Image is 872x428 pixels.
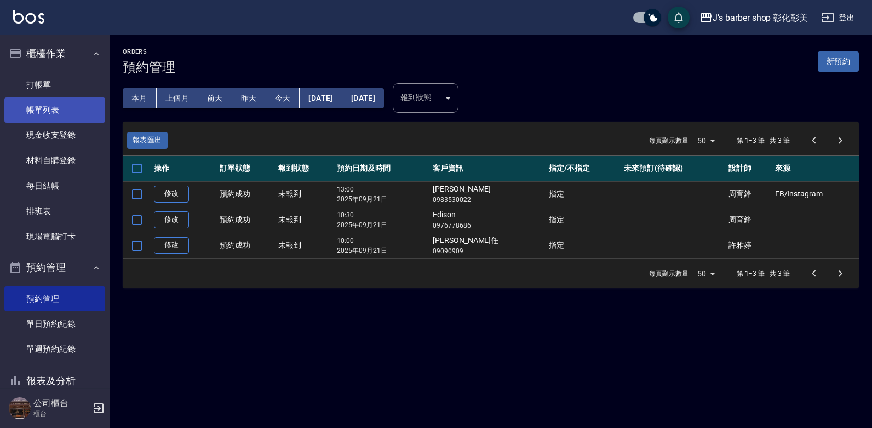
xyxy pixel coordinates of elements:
a: 修改 [154,186,189,203]
td: 周育鋒 [726,181,772,207]
p: 每頁顯示數量 [649,136,689,146]
p: 10:30 [337,210,427,220]
a: 單週預約紀錄 [4,337,105,362]
a: 修改 [154,211,189,228]
p: 每頁顯示數量 [649,269,689,279]
th: 客戶資訊 [430,156,546,182]
button: 本月 [123,88,157,108]
p: 13:00 [337,184,427,194]
td: Edison [430,207,546,233]
a: 帳單列表 [4,97,105,123]
h5: 公司櫃台 [33,398,89,409]
button: 新預約 [818,51,859,72]
p: 2025年09月21日 [337,194,427,204]
button: 前天 [198,88,232,108]
p: 0976778686 [433,221,543,230]
button: J’s barber shop 彰化彰美 [695,7,812,29]
p: 第 1–3 筆 共 3 筆 [737,136,790,146]
a: 現場電腦打卡 [4,224,105,249]
td: 預約成功 [217,181,276,207]
a: 預約管理 [4,286,105,311]
button: [DATE] [342,88,384,108]
a: 單日預約紀錄 [4,311,105,337]
p: 櫃台 [33,409,89,419]
th: 操作 [151,156,217,182]
td: FB/Instagram [772,181,859,207]
p: 10:00 [337,236,427,246]
a: 修改 [154,237,189,254]
button: [DATE] [300,88,342,108]
p: 0983530022 [433,195,543,205]
a: 排班表 [4,199,105,224]
td: 指定 [546,207,622,233]
th: 指定/不指定 [546,156,622,182]
p: 第 1–3 筆 共 3 筆 [737,269,790,279]
p: 2025年09月21日 [337,220,427,230]
div: J’s barber shop 彰化彰美 [713,11,808,25]
button: 預約管理 [4,253,105,282]
a: 新預約 [818,56,859,66]
img: Logo [13,10,44,24]
button: save [668,7,690,28]
td: 預約成功 [217,207,276,233]
td: 周育鋒 [726,207,772,233]
button: 報表匯出 [127,132,168,149]
a: 材料自購登錄 [4,148,105,173]
th: 預約日期及時間 [334,156,430,182]
th: 來源 [772,156,859,182]
div: 50 [693,126,719,155]
a: 打帳單 [4,72,105,97]
a: 每日結帳 [4,173,105,199]
button: 上個月 [157,88,198,108]
a: 現金收支登錄 [4,123,105,148]
button: 今天 [266,88,300,108]
td: 預約成功 [217,233,276,258]
td: 指定 [546,181,622,207]
td: [PERSON_NAME] [430,181,546,207]
td: 未報到 [276,207,334,233]
td: 指定 [546,233,622,258]
th: 訂單狀態 [217,156,276,182]
button: 登出 [817,8,859,28]
h2: Orders [123,48,175,55]
button: 昨天 [232,88,266,108]
p: 2025年09月21日 [337,246,427,256]
th: 未來預訂(待確認) [621,156,726,182]
img: Person [9,397,31,419]
td: 許雅婷 [726,233,772,258]
div: 50 [693,259,719,288]
button: 報表及分析 [4,367,105,395]
th: 設計師 [726,156,772,182]
td: [PERSON_NAME]任 [430,233,546,258]
p: 09090909 [433,246,543,256]
button: 櫃檯作業 [4,39,105,68]
th: 報到狀態 [276,156,334,182]
td: 未報到 [276,181,334,207]
h3: 預約管理 [123,60,175,75]
td: 未報到 [276,233,334,258]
